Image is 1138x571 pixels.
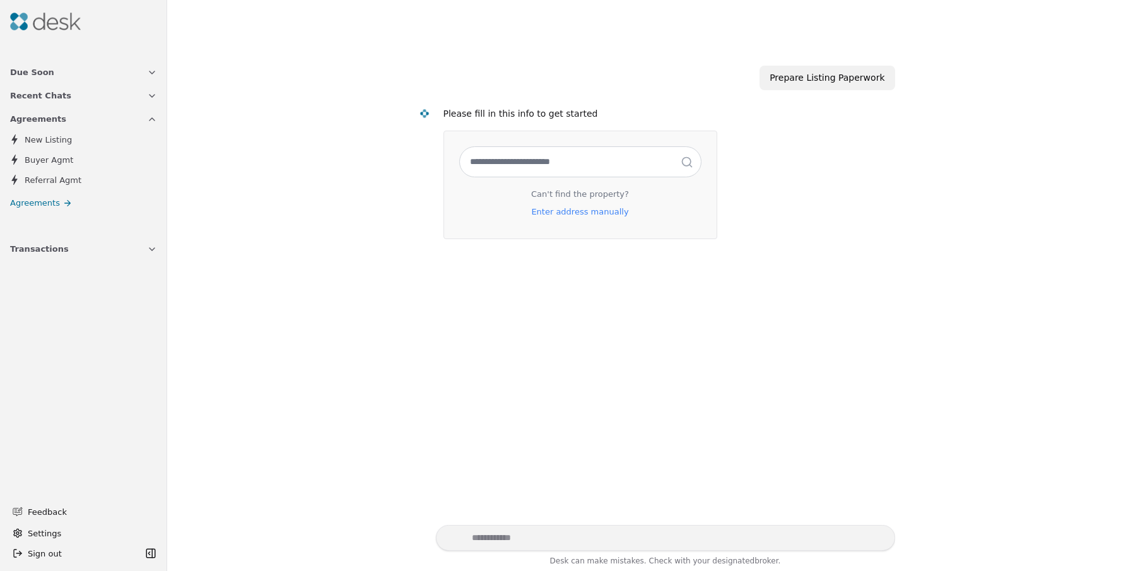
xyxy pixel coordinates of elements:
[10,66,54,79] span: Due Soon
[25,133,72,146] span: New Listing
[443,107,885,121] div: Please fill in this info to get started
[3,107,165,131] button: Agreements
[712,556,754,565] span: designated
[8,543,142,563] button: Sign out
[10,196,60,209] span: Agreements
[10,112,66,126] span: Agreements
[3,237,165,261] button: Transactions
[436,555,895,571] div: Desk can make mistakes. Check with your broker.
[3,84,165,107] button: Recent Chats
[3,61,165,84] button: Due Soon
[3,194,165,212] a: Agreements
[25,153,73,167] span: Buyer Agmt
[28,505,150,519] span: Feedback
[5,500,157,523] button: Feedback
[10,89,71,102] span: Recent Chats
[531,187,629,201] p: Can't find the property?
[10,242,69,256] span: Transactions
[419,108,430,119] img: Desk
[10,13,81,30] img: Desk
[28,547,62,560] span: Sign out
[28,527,61,540] span: Settings
[25,174,81,187] span: Referral Agmt
[8,523,160,543] button: Settings
[760,66,895,90] div: Prepare Listing Paperwork
[436,525,895,551] textarea: Write your prompt here
[521,201,638,223] p: Enter address manually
